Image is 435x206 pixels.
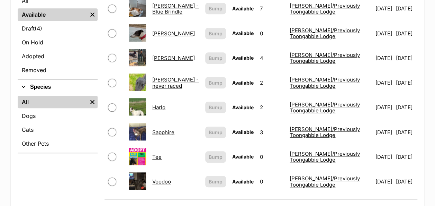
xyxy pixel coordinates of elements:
[257,22,286,45] td: 0
[232,129,254,135] span: Available
[396,22,417,45] td: [DATE]
[152,154,162,160] a: Tee
[18,137,98,150] a: Other Pets
[290,27,360,40] a: [PERSON_NAME]/Previously Toongabbie Lodge
[290,126,360,138] a: [PERSON_NAME]/Previously Toongabbie Lodge
[232,104,254,110] span: Available
[257,46,286,70] td: 4
[18,94,98,153] div: Species
[396,95,417,119] td: [DATE]
[396,145,417,169] td: [DATE]
[290,151,360,163] a: [PERSON_NAME]/Previously Toongabbie Lodge
[152,30,195,37] a: [PERSON_NAME]
[373,22,395,45] td: [DATE]
[35,24,42,33] span: (4)
[18,8,87,21] a: Available
[18,96,87,108] a: All
[290,2,360,15] a: [PERSON_NAME]/Previously Toongabbie Lodge
[205,102,226,113] button: Bump
[257,145,286,169] td: 0
[205,77,226,88] button: Bump
[18,110,98,122] a: Dogs
[209,30,223,37] span: Bump
[205,176,226,187] button: Bump
[232,80,254,86] span: Available
[152,55,195,61] a: [PERSON_NAME]
[396,120,417,144] td: [DATE]
[152,104,165,111] a: Harlo
[18,123,98,136] a: Cats
[205,52,226,64] button: Bump
[373,170,395,194] td: [DATE]
[232,154,254,160] span: Available
[152,76,199,89] a: [PERSON_NAME] - never raced
[152,129,174,136] a: Sapphire
[373,145,395,169] td: [DATE]
[373,71,395,95] td: [DATE]
[290,101,360,114] a: [PERSON_NAME]/Previously Toongabbie Lodge
[205,3,226,14] button: Bump
[18,22,98,35] a: Draft
[18,36,98,49] a: On Hold
[209,79,223,86] span: Bump
[373,46,395,70] td: [DATE]
[18,64,98,76] a: Removed
[205,127,226,138] button: Bump
[396,46,417,70] td: [DATE]
[257,71,286,95] td: 2
[209,104,223,111] span: Bump
[396,170,417,194] td: [DATE]
[205,28,226,39] button: Bump
[290,175,360,188] a: [PERSON_NAME]/Previously Toongabbie Lodge
[373,120,395,144] td: [DATE]
[209,5,223,12] span: Bump
[87,8,98,21] a: Remove filter
[232,55,254,61] span: Available
[209,153,223,161] span: Bump
[209,178,223,185] span: Bump
[18,50,98,62] a: Adopted
[232,30,254,36] span: Available
[232,6,254,11] span: Available
[373,95,395,119] td: [DATE]
[152,178,171,185] a: Voodoo
[205,151,226,163] button: Bump
[209,54,223,62] span: Bump
[290,52,360,64] a: [PERSON_NAME]/Previously Toongabbie Lodge
[257,120,286,144] td: 3
[87,96,98,108] a: Remove filter
[209,129,223,136] span: Bump
[396,71,417,95] td: [DATE]
[18,83,98,92] button: Species
[232,179,254,184] span: Available
[257,170,286,194] td: 0
[152,2,199,15] a: [PERSON_NAME] - Blue Brindle
[257,95,286,119] td: 2
[290,76,360,89] a: [PERSON_NAME]/Previously Toongabbie Lodge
